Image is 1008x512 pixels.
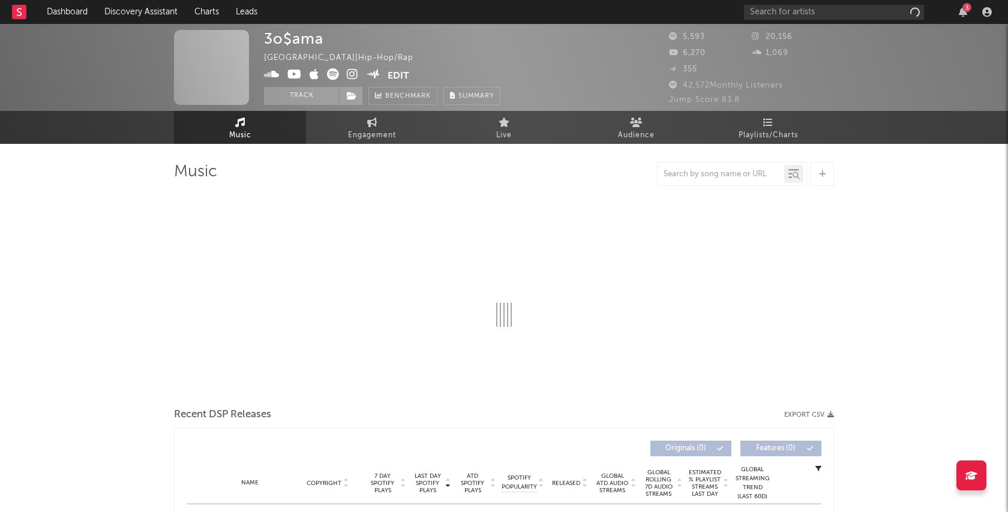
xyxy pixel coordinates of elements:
[784,411,834,418] button: Export CSV
[669,96,740,104] span: Jump Score: 83.8
[502,474,537,492] span: Spotify Popularity
[702,111,834,144] a: Playlists/Charts
[962,3,971,12] div: 3
[264,87,339,105] button: Track
[457,472,488,494] span: ATD Spotify Plays
[739,128,798,143] span: Playlists/Charts
[368,87,437,105] a: Benchmark
[642,469,675,498] span: Global Rolling 7D Audio Streams
[438,111,570,144] a: Live
[306,111,438,144] a: Engagement
[264,51,427,65] div: [GEOGRAPHIC_DATA] | Hip-Hop/Rap
[385,89,431,104] span: Benchmark
[388,68,409,83] button: Edit
[748,445,803,452] span: Features ( 0 )
[348,128,396,143] span: Engagement
[367,472,398,494] span: 7 Day Spotify Plays
[443,87,500,105] button: Summary
[658,170,784,179] input: Search by song name or URL
[669,65,697,73] span: 355
[744,5,924,20] input: Search for artists
[959,7,967,17] button: 3
[669,33,705,41] span: 5,593
[552,480,580,487] span: Released
[174,111,306,144] a: Music
[174,408,271,422] span: Recent DSP Releases
[458,93,494,100] span: Summary
[669,82,783,89] span: 42,572 Monthly Listeners
[570,111,702,144] a: Audience
[688,469,721,498] span: Estimated % Playlist Streams Last Day
[618,128,655,143] span: Audience
[412,472,443,494] span: Last Day Spotify Plays
[740,441,821,456] button: Features(0)
[211,478,289,487] div: Name
[264,30,323,47] div: 3o$ama
[658,445,713,452] span: Originals ( 0 )
[596,472,629,494] span: Global ATD Audio Streams
[669,49,706,57] span: 6,270
[496,128,512,143] span: Live
[650,441,731,456] button: Originals(0)
[307,480,341,487] span: Copyright
[752,49,788,57] span: 1,069
[752,33,793,41] span: 20,156
[734,465,770,501] div: Global Streaming Trend (Last 60D)
[229,128,251,143] span: Music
